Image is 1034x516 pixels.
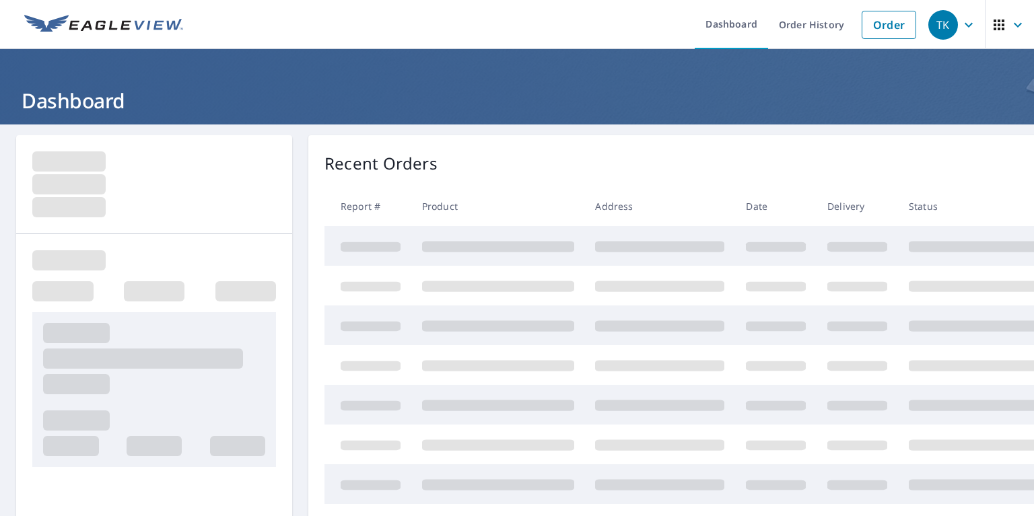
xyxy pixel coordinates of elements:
p: Recent Orders [324,151,438,176]
th: Date [735,186,817,226]
th: Product [411,186,585,226]
div: TK [928,10,958,40]
th: Delivery [817,186,898,226]
img: EV Logo [24,15,183,35]
h1: Dashboard [16,87,1018,114]
th: Address [584,186,735,226]
th: Report # [324,186,411,226]
a: Order [862,11,916,39]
